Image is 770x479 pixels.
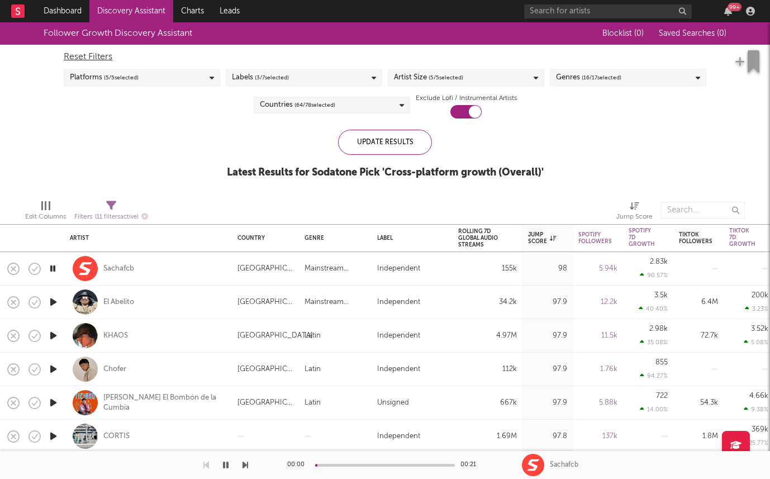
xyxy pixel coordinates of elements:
[103,364,126,374] a: Chofer
[294,98,335,112] span: ( 64 / 78 selected)
[528,396,567,410] div: 97.9
[729,227,755,248] div: Tiktok 7D Growth
[237,296,293,309] div: [GEOGRAPHIC_DATA]
[458,262,517,276] div: 155k
[458,296,517,309] div: 34.2k
[305,329,321,343] div: Latin
[578,363,617,376] div: 1.76k
[578,430,617,443] div: 137k
[578,329,617,343] div: 11.5k
[305,296,366,309] div: Mainstream Electronic
[44,27,192,40] div: Follower Growth Discovery Assistant
[752,426,768,433] div: 369k
[305,363,321,376] div: Latin
[650,258,668,265] div: 2.83k
[377,363,420,376] div: Independent
[728,3,742,11] div: 99 +
[377,396,409,410] div: Unsigned
[744,339,768,346] div: 5.08 %
[634,30,644,37] span: ( 0 )
[237,262,293,276] div: [GEOGRAPHIC_DATA]
[629,227,655,248] div: Spotify 7D Growth
[655,29,726,38] button: Saved Searches (0)
[103,431,130,442] a: CORTIS
[64,50,706,64] div: Reset Filters
[528,262,567,276] div: 98
[679,329,718,343] div: 72.7k
[103,264,134,274] a: Sachafcb
[528,329,567,343] div: 97.9
[640,339,668,346] div: 35.08 %
[640,406,668,413] div: 14.00 %
[377,235,441,241] div: Label
[237,363,293,376] div: [GEOGRAPHIC_DATA]
[578,231,612,245] div: Spotify Followers
[582,71,621,84] span: ( 16 / 17 selected)
[70,235,221,241] div: Artist
[227,166,544,179] div: Latest Results for Sodatone Pick ' Cross-platform growth (Overall) '
[74,196,148,229] div: Filters(11 filters active)
[524,4,692,18] input: Search for artists
[749,392,768,400] div: 4.66k
[717,30,726,37] span: ( 0 )
[305,262,366,276] div: Mainstream Electronic
[528,430,567,443] div: 97.8
[74,210,148,224] div: Filters
[550,460,578,470] div: Sachafcb
[578,262,617,276] div: 5.94k
[556,71,621,84] div: Genres
[95,214,139,220] span: ( 11 filters active)
[237,235,288,241] div: Country
[237,329,313,343] div: [GEOGRAPHIC_DATA]
[578,396,617,410] div: 5.88k
[616,196,653,229] div: Jump Score
[655,359,668,366] div: 855
[260,98,335,112] div: Countries
[649,325,668,333] div: 2.98k
[616,210,653,224] div: Jump Score
[103,297,134,307] a: El Abelito
[602,30,644,37] span: Blocklist
[305,396,321,410] div: Latin
[255,71,289,84] span: ( 3 / 7 selected)
[745,305,768,312] div: 3.23 %
[654,292,668,299] div: 3.5k
[528,231,556,245] div: Jump Score
[640,272,668,279] div: 90.57 %
[679,396,718,410] div: 54.3k
[416,92,517,105] label: Exclude Lofi / Instrumental Artists
[656,392,668,400] div: 722
[458,329,517,343] div: 4.97M
[458,430,517,443] div: 1.69M
[305,235,360,241] div: Genre
[724,7,732,16] button: 99+
[659,30,726,37] span: Saved Searches
[578,296,617,309] div: 12.2k
[377,329,420,343] div: Independent
[103,393,224,413] a: [PERSON_NAME] El Bombón de la Cumbia
[458,228,500,248] div: Rolling 7D Global Audio Streams
[679,296,718,309] div: 6.4M
[377,262,420,276] div: Independent
[679,231,712,245] div: Tiktok Followers
[25,196,66,229] div: Edit Columns
[639,305,668,312] div: 40.40 %
[460,458,483,472] div: 00:21
[377,296,420,309] div: Independent
[661,202,745,219] input: Search...
[679,430,718,443] div: 1.8M
[103,331,128,341] a: KHAOS
[752,292,768,299] div: 200k
[458,363,517,376] div: 112k
[458,396,517,410] div: 667k
[751,325,768,333] div: 3.52k
[429,71,463,84] span: ( 5 / 5 selected)
[640,372,668,380] div: 94.27 %
[338,130,432,155] div: Update Results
